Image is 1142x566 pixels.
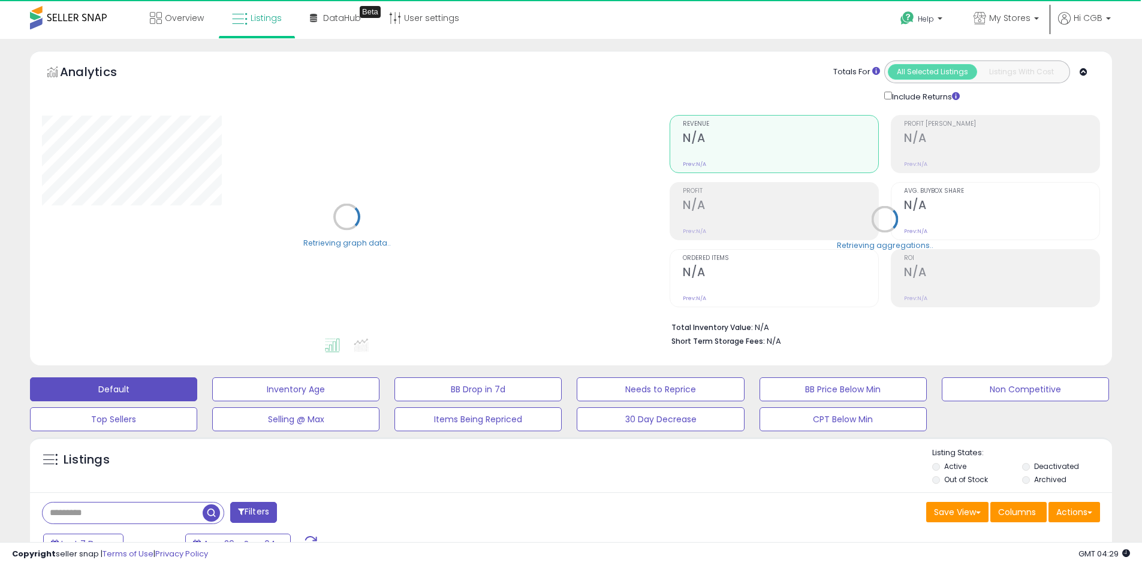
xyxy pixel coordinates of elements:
a: Terms of Use [103,548,153,559]
h5: Listings [64,452,110,468]
div: Retrieving aggregations.. [837,240,933,250]
button: BB Drop in 7d [394,377,562,401]
button: Inventory Age [212,377,379,401]
h5: Analytics [60,63,140,83]
span: Help [918,14,934,24]
div: Tooltip anchor [360,6,381,18]
button: Save View [926,502,989,522]
i: Get Help [900,11,915,26]
button: Last 7 Days [43,534,123,554]
button: Needs to Reprice [577,377,744,401]
button: BB Price Below Min [760,377,927,401]
span: Hi CGB [1074,12,1102,24]
span: Overview [165,12,204,24]
div: Retrieving graph data.. [303,237,391,248]
div: seller snap | | [12,549,208,560]
span: Columns [998,506,1036,518]
strong: Copyright [12,548,56,559]
label: Out of Stock [944,474,988,485]
span: Compared to: [125,539,180,550]
button: Filters [230,502,277,523]
label: Archived [1034,474,1066,485]
button: 30 Day Decrease [577,407,744,431]
button: CPT Below Min [760,407,927,431]
span: Aug-29 - Sep-04 [203,538,276,550]
a: Hi CGB [1058,12,1111,39]
span: 2025-09-12 04:29 GMT [1078,548,1130,559]
span: My Stores [989,12,1030,24]
button: Columns [990,502,1047,522]
a: Privacy Policy [155,548,208,559]
button: Selling @ Max [212,407,379,431]
label: Active [944,461,966,471]
span: DataHub [323,12,361,24]
button: Aug-29 - Sep-04 [185,534,291,554]
a: Help [891,2,954,39]
button: Actions [1048,502,1100,522]
button: Non Competitive [942,377,1109,401]
span: Last 7 Days [61,538,109,550]
div: Totals For [833,66,880,78]
button: All Selected Listings [888,64,977,80]
label: Deactivated [1034,461,1079,471]
button: Listings With Cost [977,64,1066,80]
button: Top Sellers [30,407,197,431]
p: Listing States: [932,447,1112,459]
button: Default [30,377,197,401]
button: Items Being Repriced [394,407,562,431]
div: Include Returns [875,89,974,103]
span: Listings [251,12,282,24]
